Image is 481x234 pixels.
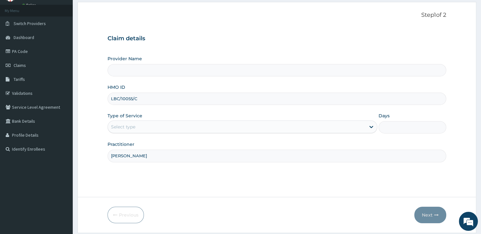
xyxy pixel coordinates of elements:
[104,3,119,18] div: Minimize live chat window
[12,32,26,48] img: d_794563401_company_1708531726252_794563401
[108,12,446,19] p: Step 1 of 2
[108,113,142,119] label: Type of Service
[111,124,135,130] div: Select type
[108,55,142,62] label: Provider Name
[37,74,87,138] span: We're online!
[14,62,26,68] span: Claims
[14,21,46,26] span: Switch Providers
[414,207,446,223] button: Next
[3,162,120,184] textarea: Type your message and hit 'Enter'
[108,84,125,90] label: HMO ID
[108,207,144,223] button: Previous
[108,150,446,162] input: Enter Name
[14,76,25,82] span: Tariffs
[22,3,37,7] a: Online
[108,93,446,105] input: Enter HMO ID
[33,36,106,44] div: Chat with us now
[14,35,34,40] span: Dashboard
[108,141,134,147] label: Practitioner
[108,35,446,42] h3: Claim details
[379,113,390,119] label: Days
